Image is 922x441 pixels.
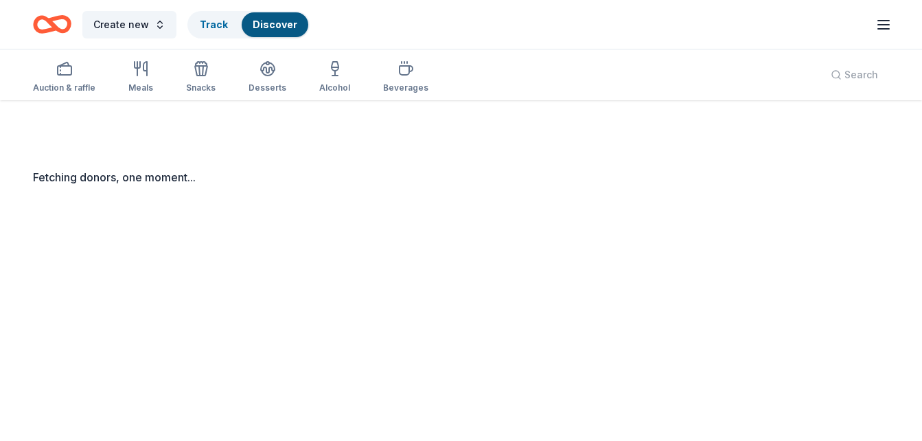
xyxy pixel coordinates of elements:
div: Fetching donors, one moment... [33,169,889,185]
button: Desserts [249,55,286,100]
button: Auction & raffle [33,55,95,100]
button: Create new [82,11,176,38]
div: Alcohol [319,82,350,93]
button: Alcohol [319,55,350,100]
button: Snacks [186,55,216,100]
div: Snacks [186,82,216,93]
div: Desserts [249,82,286,93]
a: Track [200,19,228,30]
div: Auction & raffle [33,82,95,93]
span: Create new [93,16,149,33]
button: TrackDiscover [187,11,310,38]
button: Meals [128,55,153,100]
a: Home [33,8,71,41]
div: Beverages [383,82,428,93]
a: Discover [253,19,297,30]
div: Meals [128,82,153,93]
button: Beverages [383,55,428,100]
